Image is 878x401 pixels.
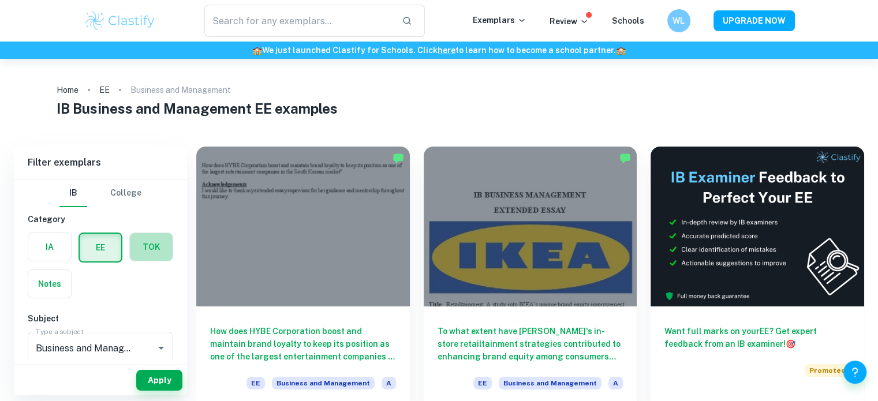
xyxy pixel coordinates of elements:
[664,325,850,350] h6: Want full marks on your EE ? Get expert feedback from an IB examiner!
[612,16,644,25] a: Schools
[805,364,850,377] span: Promoted
[667,9,690,32] button: WL
[59,179,87,207] button: IB
[382,377,396,389] span: A
[619,152,631,164] img: Marked
[210,325,396,363] h6: How does HYBE Corporation boost and maintain brand loyalty to keep its position as one of the lar...
[672,14,685,27] h6: WL
[252,46,262,55] span: 🏫
[57,82,79,98] a: Home
[616,46,626,55] span: 🏫
[99,82,110,98] a: EE
[393,152,404,164] img: Marked
[786,339,795,348] span: 🎯
[608,377,623,389] span: A
[499,377,601,389] span: Business and Management
[57,98,822,119] h1: IB Business and Management EE examples
[28,233,71,261] button: IA
[2,44,876,57] h6: We just launched Clastify for Schools. Click to learn how to become a school partner.
[130,233,173,261] button: TOK
[473,377,492,389] span: EE
[843,361,866,384] button: Help and Feedback
[110,179,141,207] button: College
[550,15,589,28] p: Review
[36,327,84,336] label: Type a subject
[136,370,182,391] button: Apply
[438,325,623,363] h6: To what extent have [PERSON_NAME]'s in-store retailtainment strategies contributed to enhancing b...
[473,14,526,27] p: Exemplars
[28,312,173,325] h6: Subject
[28,270,71,298] button: Notes
[153,340,169,356] button: Open
[84,9,157,32] img: Clastify logo
[272,377,375,389] span: Business and Management
[204,5,393,37] input: Search for any exemplars...
[438,46,455,55] a: here
[59,179,141,207] div: Filter type choice
[130,84,231,96] p: Business and Management
[713,10,795,31] button: UPGRADE NOW
[14,147,187,179] h6: Filter exemplars
[28,213,173,226] h6: Category
[80,234,121,261] button: EE
[651,147,864,306] img: Thumbnail
[246,377,265,389] span: EE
